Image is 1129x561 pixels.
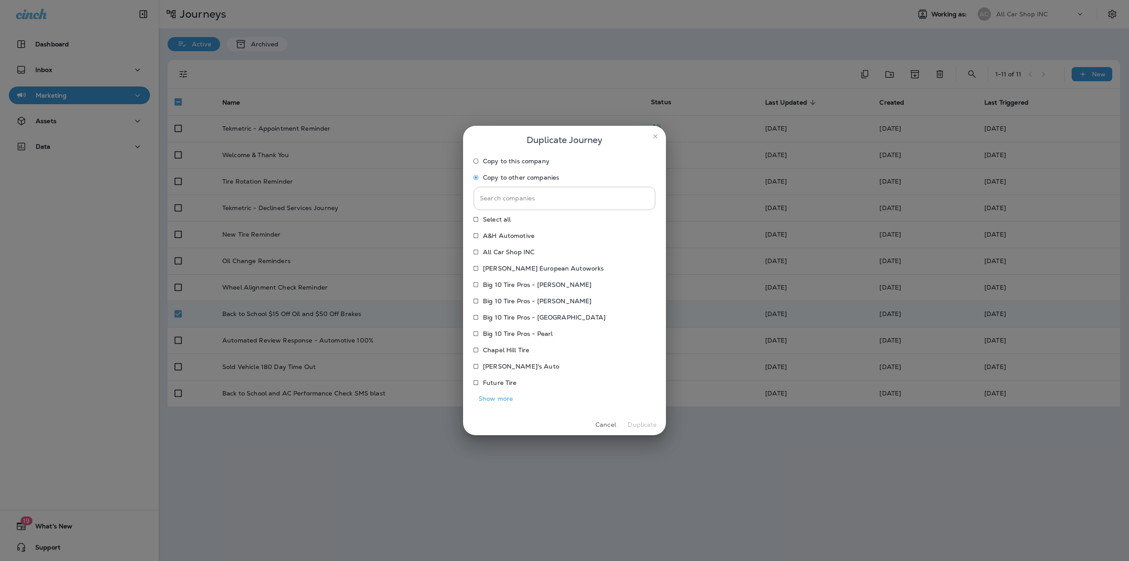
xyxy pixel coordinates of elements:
[483,314,606,321] p: Big 10 Tire Pros - [GEOGRAPHIC_DATA]
[648,129,662,143] button: close
[483,216,511,223] span: Select all
[474,392,518,406] button: Show more
[483,174,559,181] span: Copy to other companies
[483,330,553,337] p: Big 10 Tire Pros - Pearl
[483,248,535,256] p: All Car Shop INC
[483,232,535,239] p: A&H Automotive
[483,297,591,305] p: Big 10 Tire Pros - [PERSON_NAME]
[483,281,591,288] p: Big 10 Tire Pros - [PERSON_NAME]
[483,379,517,386] p: Future Tire
[483,346,529,354] p: Chapel Hill Tire
[483,265,604,272] p: [PERSON_NAME] European Autoworks
[589,418,622,432] button: Cancel
[483,158,550,165] span: Copy to this company
[483,363,559,370] p: [PERSON_NAME]'s Auto
[527,133,602,147] span: Duplicate Journey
